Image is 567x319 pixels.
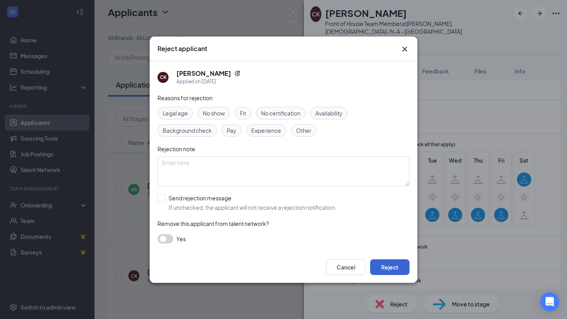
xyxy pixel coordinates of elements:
span: No show [203,109,225,117]
div: Open Intercom Messenger [540,292,559,311]
span: Reasons for rejection [157,94,213,101]
button: Reject [370,259,409,275]
span: Experience [251,126,281,135]
svg: Reapply [234,70,241,77]
span: No certification [261,109,300,117]
span: Background check [163,126,212,135]
h5: [PERSON_NAME] [176,69,231,78]
span: Yes [176,234,186,244]
button: Close [400,44,409,54]
span: Fit [240,109,246,117]
span: Availability [315,109,343,117]
button: Cancel [326,259,365,275]
span: Other [296,126,311,135]
span: Pay [227,126,236,135]
span: Rejection note [157,145,195,152]
span: Legal age [163,109,188,117]
svg: Cross [400,44,409,54]
h3: Reject applicant [157,44,207,53]
div: Applied on [DATE] [176,78,241,86]
span: Remove this applicant from talent network? [157,220,269,227]
div: CK [160,74,167,81]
